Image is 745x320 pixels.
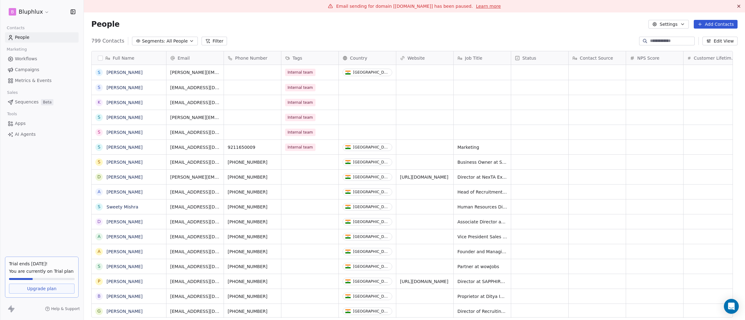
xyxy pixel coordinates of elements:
span: Marketing [4,45,30,54]
span: Founder and Managing Director at Mind Click [457,249,507,255]
div: Status [511,51,568,65]
div: K [98,99,100,106]
div: [GEOGRAPHIC_DATA] [353,294,389,299]
span: [EMAIL_ADDRESS][DOMAIN_NAME] [170,159,220,165]
div: [GEOGRAPHIC_DATA] [353,309,389,313]
span: [PERSON_NAME][EMAIL_ADDRESS][DOMAIN_NAME] [170,69,220,75]
span: [EMAIL_ADDRESS][DOMAIN_NAME] [170,85,220,91]
div: S [98,203,101,210]
span: People [15,34,30,41]
span: Internal team [285,69,316,76]
div: [GEOGRAPHIC_DATA] [353,264,389,269]
div: B [98,293,101,299]
span: Internal team [285,144,316,151]
div: [GEOGRAPHIC_DATA] [353,205,389,209]
span: [EMAIL_ADDRESS][DOMAIN_NAME] [170,308,220,314]
span: Director at NexTA Executive Search [457,174,507,180]
div: S [98,263,101,270]
span: Email [178,55,190,61]
a: [PERSON_NAME] [107,219,143,224]
a: AI Agents [5,129,79,139]
span: [PHONE_NUMBER] [228,174,277,180]
span: Segments: [142,38,165,44]
div: Job Title [454,51,511,65]
div: [GEOGRAPHIC_DATA] [353,70,389,75]
a: Campaigns [5,65,79,75]
div: A [98,248,101,255]
div: Phone Number [224,51,281,65]
span: Internal team [285,99,316,106]
div: S [98,129,101,135]
span: [EMAIL_ADDRESS][DOMAIN_NAME] [170,278,220,285]
span: [EMAIL_ADDRESS][DOMAIN_NAME] [170,249,220,255]
a: Apps [5,118,79,129]
span: AI Agents [15,131,36,138]
span: Bluphlux [19,8,43,16]
div: P [98,278,100,285]
span: Upgrade plan [27,286,57,292]
a: [PERSON_NAME] [107,264,143,269]
span: Associate Director at Outline Systems [GEOGRAPHIC_DATA] [457,219,507,225]
a: Upgrade plan [9,284,75,294]
span: [EMAIL_ADDRESS][DOMAIN_NAME] [170,204,220,210]
div: Email [166,51,224,65]
button: BBluphlux [7,7,51,17]
a: [PERSON_NAME] [107,279,143,284]
span: Business Owner at Suntech Engineers & Contractors [457,159,507,165]
a: [PERSON_NAME] [107,85,143,90]
span: [PHONE_NUMBER] [228,159,277,165]
a: [PERSON_NAME] [107,190,143,194]
span: Apps [15,120,26,127]
span: [EMAIL_ADDRESS][DOMAIN_NAME] [170,263,220,270]
a: [PERSON_NAME] [107,145,143,150]
span: Internal team [285,129,316,136]
span: [PHONE_NUMBER] [228,308,277,314]
div: S [98,159,101,165]
div: S [98,84,101,91]
a: [PERSON_NAME] [107,160,143,165]
div: Trial ends [DATE]! [9,261,75,267]
div: D [98,174,101,180]
span: Director at SAPPHIRE MANAGEMENT CONSULTANCY LIMITED [457,278,507,285]
span: [PHONE_NUMBER] [228,263,277,270]
a: [PERSON_NAME] [107,130,143,135]
span: Head of Recruitment at Prime Opportunity [457,189,507,195]
div: [GEOGRAPHIC_DATA] [353,235,389,239]
button: Edit View [702,37,738,45]
a: Help & Support [45,306,80,311]
a: [PERSON_NAME] [107,309,143,314]
div: Customer Lifetime Value [684,51,741,65]
span: [PHONE_NUMBER] [228,189,277,195]
span: Sequences [15,99,39,105]
div: Website [396,51,453,65]
span: Job Title [465,55,482,61]
span: Full Name [113,55,134,61]
span: [EMAIL_ADDRESS][DOMAIN_NAME] [170,99,220,106]
div: [GEOGRAPHIC_DATA] [353,220,389,224]
span: Marketing [457,144,507,150]
a: [PERSON_NAME] [107,175,143,180]
span: [PERSON_NAME][EMAIL_ADDRESS][DOMAIN_NAME] [170,174,220,180]
a: [URL][DOMAIN_NAME] [400,175,448,180]
span: 9211650009 [228,144,277,150]
span: Tools [4,109,20,119]
a: [PERSON_NAME] [107,294,143,299]
span: [EMAIL_ADDRESS][DOMAIN_NAME] [170,129,220,135]
span: [EMAIL_ADDRESS][DOMAIN_NAME] [170,219,220,225]
span: Campaigns [15,66,39,73]
div: [GEOGRAPHIC_DATA] [353,279,389,284]
button: Filter [202,37,227,45]
div: grid [92,65,166,318]
div: S [98,114,101,121]
a: People [5,32,79,43]
div: G [98,308,101,314]
span: Human Resources Director at Corporate Roasters [457,204,507,210]
a: Sweety Mishra [107,204,138,209]
div: Open Intercom Messenger [724,299,739,314]
span: Website [407,55,425,61]
span: Workflows [15,56,37,62]
div: Full Name [92,51,166,65]
span: Email sending for domain [[DOMAIN_NAME]] has been paused. [336,4,473,9]
span: [EMAIL_ADDRESS][DOMAIN_NAME] [170,144,220,150]
span: Status [522,55,536,61]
